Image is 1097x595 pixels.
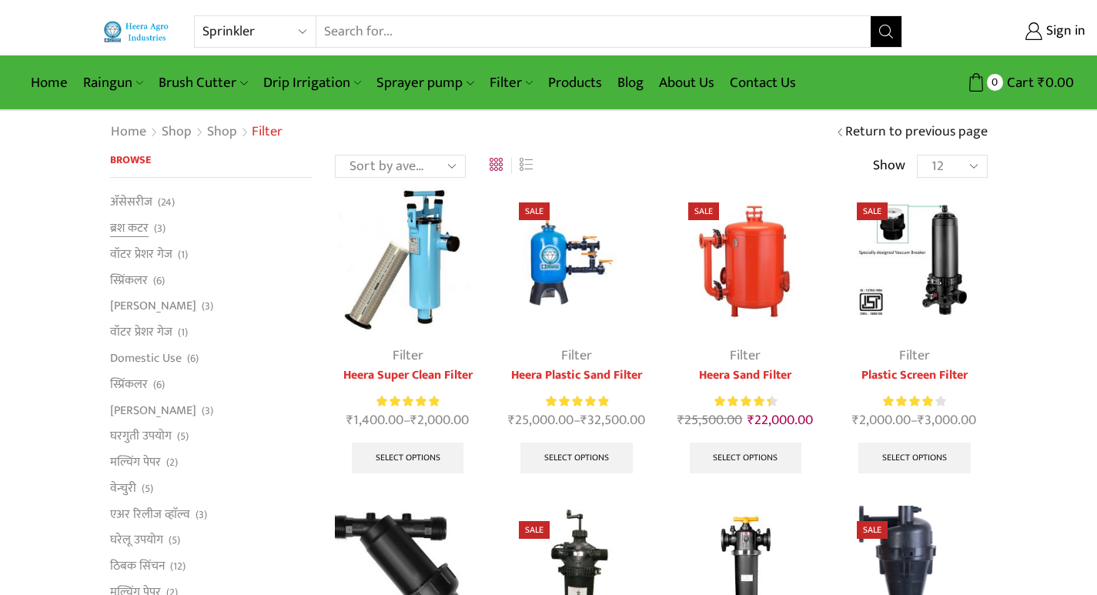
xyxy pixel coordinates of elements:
[166,455,178,470] span: (2)
[899,344,930,367] a: Filter
[352,443,464,473] a: Select options for “Heera Super Clean Filter”
[110,450,161,476] a: मल्चिंग पेपर
[883,393,933,409] span: Rated out of 5
[335,366,480,385] a: Heera Super Clean Filter
[918,409,925,432] span: ₹
[845,122,988,142] a: Return to previous page
[110,267,148,293] a: स्प्रिंकलर
[335,410,480,431] span: –
[161,122,192,142] a: Shop
[1038,71,1045,95] span: ₹
[858,443,971,473] a: Select options for “Plastic Screen Filter”
[1038,71,1074,95] bdi: 0.00
[110,293,196,319] a: [PERSON_NAME]
[918,69,1074,97] a: 0 Cart ₹0.00
[503,410,649,431] span: –
[508,409,515,432] span: ₹
[519,521,550,539] span: Sale
[169,533,180,548] span: (5)
[158,195,175,210] span: (24)
[178,325,188,340] span: (1)
[110,475,136,501] a: वेन्चुरी
[873,156,905,176] span: Show
[110,122,283,142] nav: Breadcrumb
[519,202,550,220] span: Sale
[747,409,813,432] bdi: 22,000.00
[410,409,469,432] bdi: 2,000.00
[256,65,369,101] a: Drip Irrigation
[110,345,182,371] a: Domestic Use
[110,397,196,423] a: [PERSON_NAME]
[110,193,152,215] a: अ‍ॅसेसरीज
[677,409,684,432] span: ₹
[580,409,587,432] span: ₹
[688,202,719,220] span: Sale
[335,187,480,333] img: Heera-super-clean-filter
[376,393,439,409] span: Rated out of 5
[841,366,987,385] a: Plastic Screen Filter
[110,151,151,169] span: Browse
[714,393,777,409] div: Rated 4.50 out of 5
[410,409,417,432] span: ₹
[503,187,649,333] img: Heera Plastic Sand Filter
[503,366,649,385] a: Heera Plastic Sand Filter
[540,65,610,101] a: Products
[110,216,149,242] a: ब्रश कटर
[346,409,403,432] bdi: 1,400.00
[110,553,165,580] a: ठिबक सिंचन
[546,393,608,409] div: Rated 5.00 out of 5
[110,423,172,450] a: घरगुती उपयोग
[196,507,207,523] span: (3)
[177,429,189,444] span: (5)
[730,344,761,367] a: Filter
[482,65,540,101] a: Filter
[202,299,213,314] span: (3)
[857,521,888,539] span: Sale
[747,409,754,432] span: ₹
[393,344,423,367] a: Filter
[508,409,574,432] bdi: 25,000.00
[369,65,481,101] a: Sprayer pump
[202,403,213,419] span: (3)
[841,410,987,431] span: –
[316,16,871,47] input: Search for...
[75,65,151,101] a: Raingun
[520,443,633,473] a: Select options for “Heera Plastic Sand Filter”
[546,393,608,409] span: Rated out of 5
[673,187,818,333] img: Heera Sand Filter
[252,124,283,141] h1: Filter
[677,409,742,432] bdi: 25,500.00
[918,409,976,432] bdi: 3,000.00
[883,393,945,409] div: Rated 4.00 out of 5
[153,273,165,289] span: (6)
[1042,22,1085,42] span: Sign in
[610,65,651,101] a: Blog
[925,18,1085,45] a: Sign in
[871,16,901,47] button: Search button
[206,122,238,142] a: Shop
[110,319,172,346] a: वॉटर प्रेशर गेज
[714,393,771,409] span: Rated out of 5
[346,409,353,432] span: ₹
[178,247,188,262] span: (1)
[651,65,722,101] a: About Us
[110,527,163,553] a: घरेलू उपयोग
[987,74,1003,90] span: 0
[110,501,190,527] a: एअर रिलीज व्हाॅल्व
[335,155,466,178] select: Shop order
[110,122,147,142] a: Home
[170,559,186,574] span: (12)
[154,221,166,236] span: (3)
[580,409,645,432] bdi: 32,500.00
[722,65,804,101] a: Contact Us
[673,366,818,385] a: Heera Sand Filter
[690,443,802,473] a: Select options for “Heera Sand Filter”
[376,393,439,409] div: Rated 5.00 out of 5
[187,351,199,366] span: (6)
[841,187,987,333] img: Plastic Screen Filter
[852,409,911,432] bdi: 2,000.00
[23,65,75,101] a: Home
[153,377,165,393] span: (6)
[151,65,255,101] a: Brush Cutter
[561,344,592,367] a: Filter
